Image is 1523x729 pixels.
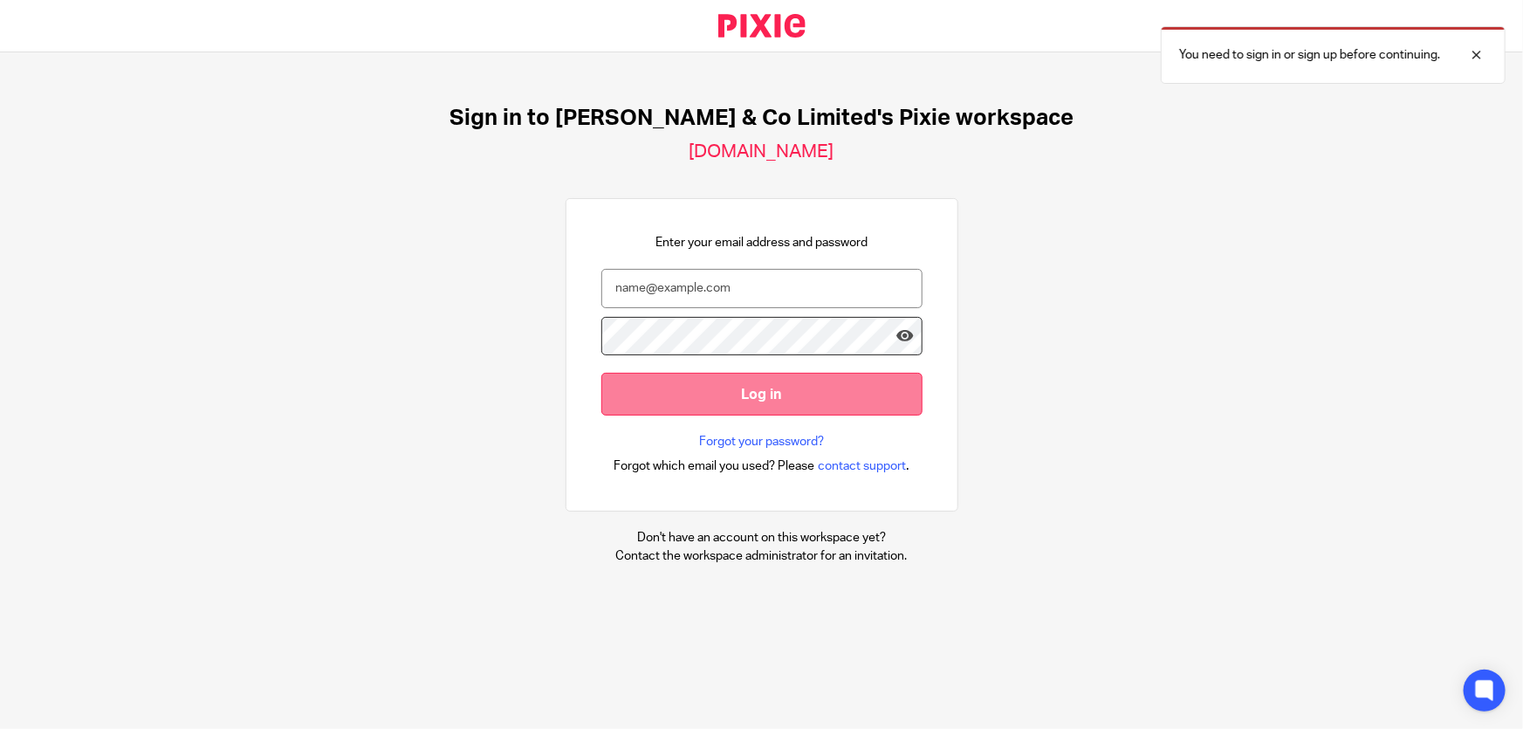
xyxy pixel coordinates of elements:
[689,141,834,163] h2: [DOMAIN_NAME]
[601,373,923,416] input: Log in
[614,457,814,475] span: Forgot which email you used? Please
[449,105,1074,132] h1: Sign in to [PERSON_NAME] & Co Limited's Pixie workspace
[818,457,906,475] span: contact support
[601,269,923,308] input: name@example.com
[616,547,908,565] p: Contact the workspace administrator for an invitation.
[655,234,868,251] p: Enter your email address and password
[1179,46,1440,64] p: You need to sign in or sign up before continuing.
[614,456,909,476] div: .
[699,433,824,450] a: Forgot your password?
[616,529,908,547] p: Don't have an account on this workspace yet?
